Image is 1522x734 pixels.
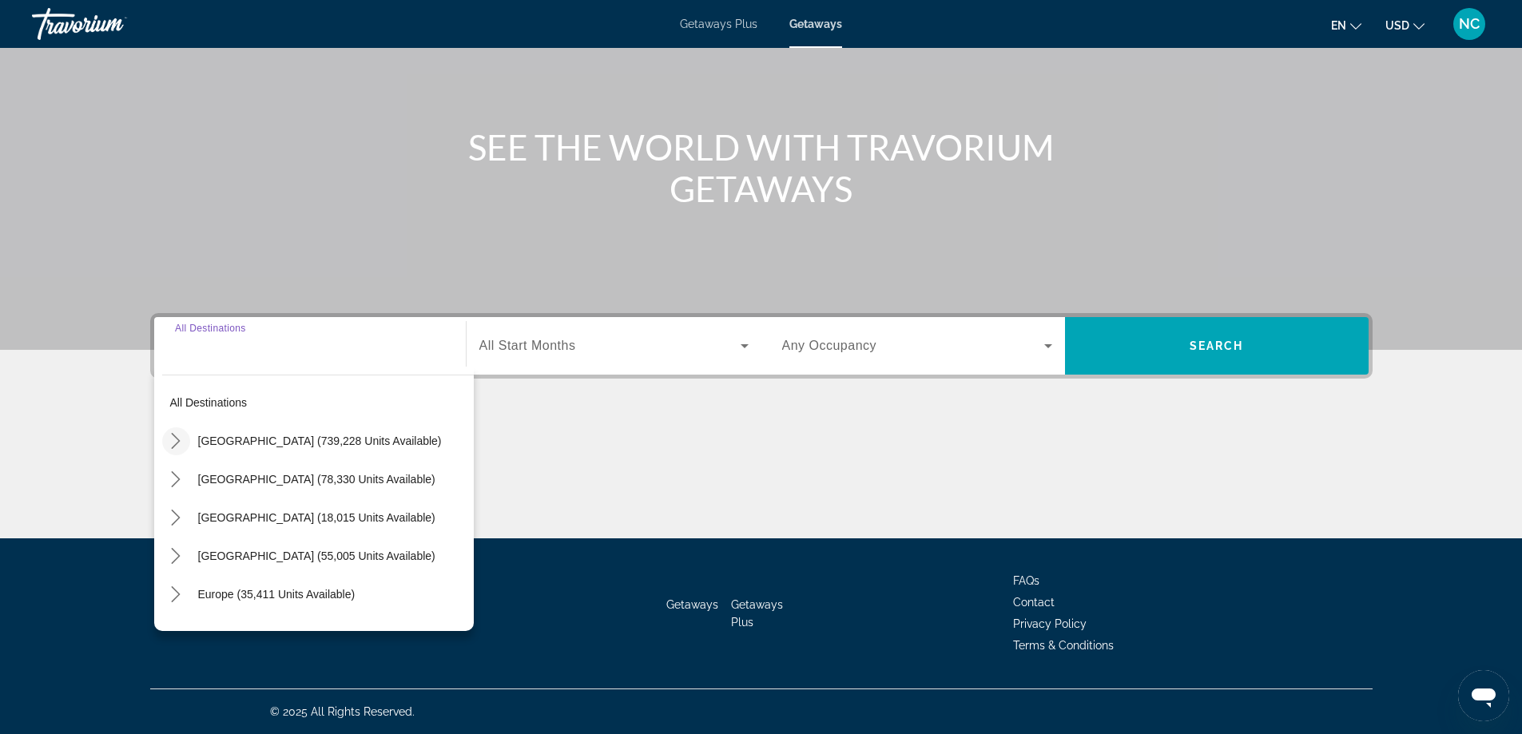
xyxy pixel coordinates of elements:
[198,588,356,601] span: Europe (35,411 units available)
[1459,16,1480,32] span: NC
[666,598,718,611] a: Getaways
[1458,670,1509,721] iframe: Button to launch messaging window
[190,465,474,494] button: Select destination: Mexico (78,330 units available)
[1013,574,1039,587] a: FAQs
[32,3,192,45] a: Travorium
[1331,19,1346,32] span: en
[198,550,435,562] span: [GEOGRAPHIC_DATA] (55,005 units available)
[162,504,190,532] button: Toggle Canada (18,015 units available) submenu
[162,619,190,647] button: Toggle Australia (3,562 units available) submenu
[170,396,248,409] span: All destinations
[190,618,474,647] button: Select destination: Australia (3,562 units available)
[162,581,190,609] button: Toggle Europe (35,411 units available) submenu
[479,339,576,352] span: All Start Months
[789,18,842,30] a: Getaways
[190,580,474,609] button: Select destination: Europe (35,411 units available)
[1385,19,1409,32] span: USD
[1385,14,1425,37] button: Change currency
[190,427,474,455] button: Select destination: United States (739,228 units available)
[1448,7,1490,41] button: User Menu
[154,367,474,631] div: Destination options
[175,337,445,356] input: Select destination
[190,542,474,570] button: Select destination: Caribbean & Atlantic Islands (55,005 units available)
[1331,14,1361,37] button: Change language
[162,388,474,417] button: Select destination: All destinations
[1013,617,1087,630] a: Privacy Policy
[198,434,442,447] span: [GEOGRAPHIC_DATA] (739,228 units available)
[190,503,474,532] button: Select destination: Canada (18,015 units available)
[270,705,415,718] span: © 2025 All Rights Reserved.
[1013,596,1055,609] a: Contact
[782,339,877,352] span: Any Occupancy
[162,466,190,494] button: Toggle Mexico (78,330 units available) submenu
[154,317,1369,375] div: Search widget
[462,126,1061,209] h1: SEE THE WORLD WITH TRAVORIUM GETAWAYS
[680,18,757,30] a: Getaways Plus
[1065,317,1369,375] button: Search
[162,542,190,570] button: Toggle Caribbean & Atlantic Islands (55,005 units available) submenu
[1190,339,1244,352] span: Search
[198,473,435,486] span: [GEOGRAPHIC_DATA] (78,330 units available)
[731,598,783,629] a: Getaways Plus
[162,427,190,455] button: Toggle United States (739,228 units available) submenu
[198,511,435,524] span: [GEOGRAPHIC_DATA] (18,015 units available)
[175,323,246,333] span: All Destinations
[1013,639,1114,652] a: Terms & Conditions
